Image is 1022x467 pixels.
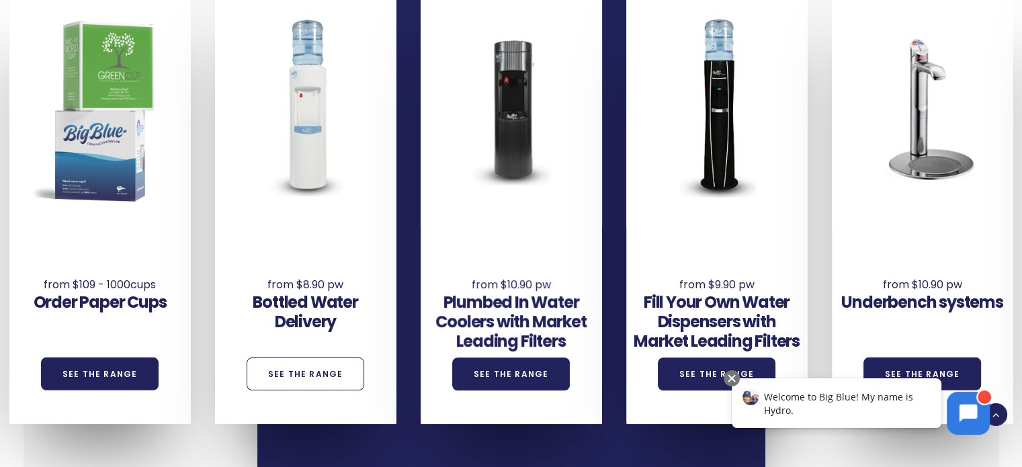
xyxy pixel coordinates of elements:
iframe: Chatbot [718,368,1003,448]
a: Underbench systems [841,291,1003,313]
a: See the Range [247,357,365,390]
a: See the Range [863,357,982,390]
a: See the Range [452,357,570,390]
a: Bottled Water Delivery [253,291,357,333]
a: Order Paper Cups [34,291,167,313]
a: See the Range [658,357,776,390]
a: See the Range [41,357,159,390]
a: Fill Your Own Water Dispensers with Market Leading Filters [634,291,800,352]
iframe: Chatbot [933,378,1003,448]
a: Plumbed In Water Coolers with Market Leading Filters [435,291,586,352]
